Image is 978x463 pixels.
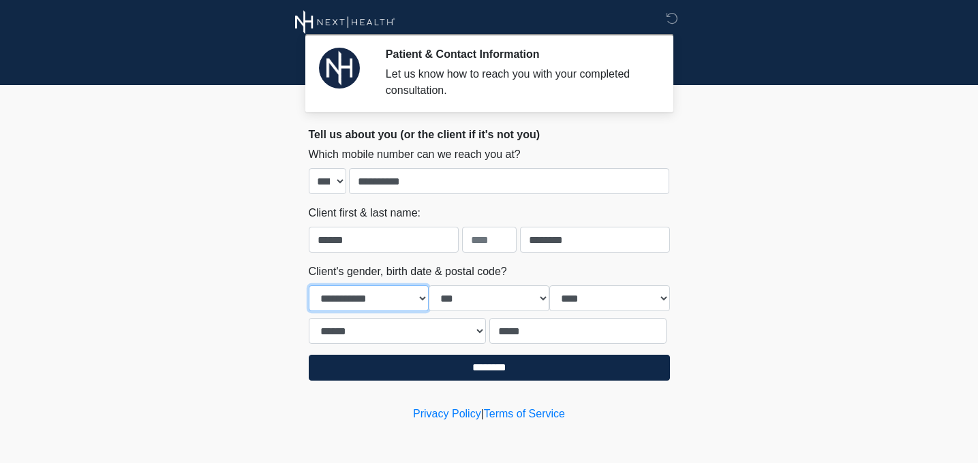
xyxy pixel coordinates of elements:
[386,48,650,61] h2: Patient & Contact Information
[295,10,395,34] img: Next Health Wellness Logo
[413,408,481,419] a: Privacy Policy
[309,146,521,163] label: Which mobile number can we reach you at?
[386,66,650,99] div: Let us know how to reach you with your completed consultation.
[309,264,507,280] label: Client's gender, birth date & postal code?
[481,408,484,419] a: |
[484,408,565,419] a: Terms of Service
[309,128,670,141] h2: Tell us about you (or the client if it's not you)
[309,205,421,221] label: Client first & last name:
[319,48,360,89] img: Agent Avatar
